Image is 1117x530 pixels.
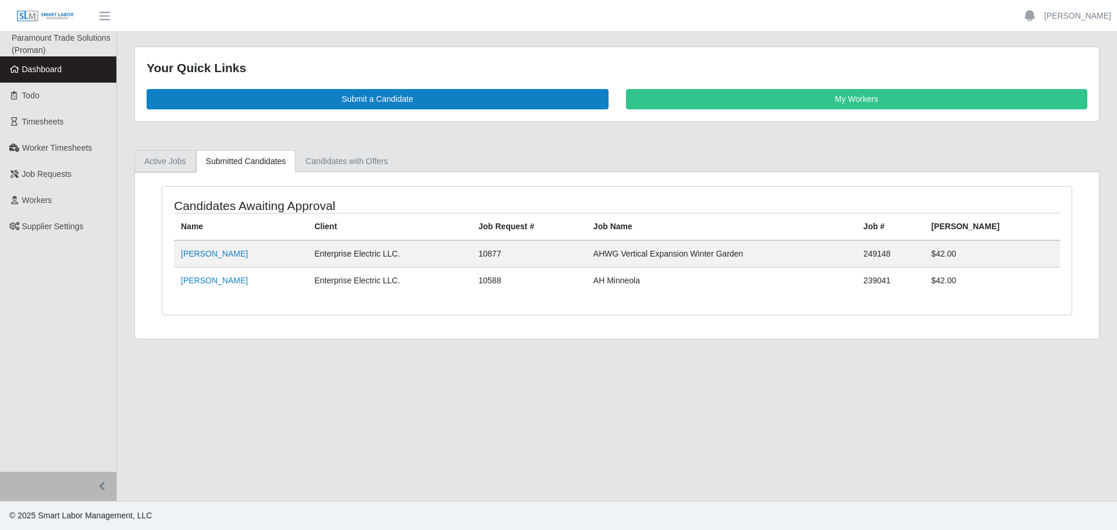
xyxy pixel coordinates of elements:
[174,213,307,240] th: Name
[9,511,152,520] span: © 2025 Smart Labor Management, LLC
[924,240,1060,268] td: $42.00
[181,249,248,258] a: [PERSON_NAME]
[856,240,924,268] td: 249148
[586,240,856,268] td: AHWG Vertical Expansion Winter Garden
[174,198,533,213] h4: Candidates Awaiting Approval
[471,267,586,294] td: 10588
[22,65,62,74] span: Dashboard
[22,117,64,126] span: Timesheets
[1044,10,1111,22] a: [PERSON_NAME]
[924,267,1060,294] td: $42.00
[12,33,111,55] span: Paramount Trade Solutions (Proman)
[181,276,248,285] a: [PERSON_NAME]
[16,10,74,23] img: SLM Logo
[196,150,296,173] a: Submitted Candidates
[22,222,84,231] span: Supplier Settings
[924,213,1060,240] th: [PERSON_NAME]
[471,240,586,268] td: 10877
[586,267,856,294] td: AH Minneola
[307,213,471,240] th: Client
[307,240,471,268] td: Enterprise Electric LLC.
[586,213,856,240] th: Job Name
[856,267,924,294] td: 239041
[22,91,40,100] span: Todo
[471,213,586,240] th: Job Request #
[307,267,471,294] td: Enterprise Electric LLC.
[134,150,196,173] a: Active Jobs
[22,143,92,152] span: Worker Timesheets
[22,195,52,205] span: Workers
[22,169,72,179] span: Job Requests
[296,150,397,173] a: Candidates with Offers
[626,89,1088,109] a: My Workers
[147,59,1087,77] div: Your Quick Links
[856,213,924,240] th: Job #
[147,89,609,109] a: Submit a Candidate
